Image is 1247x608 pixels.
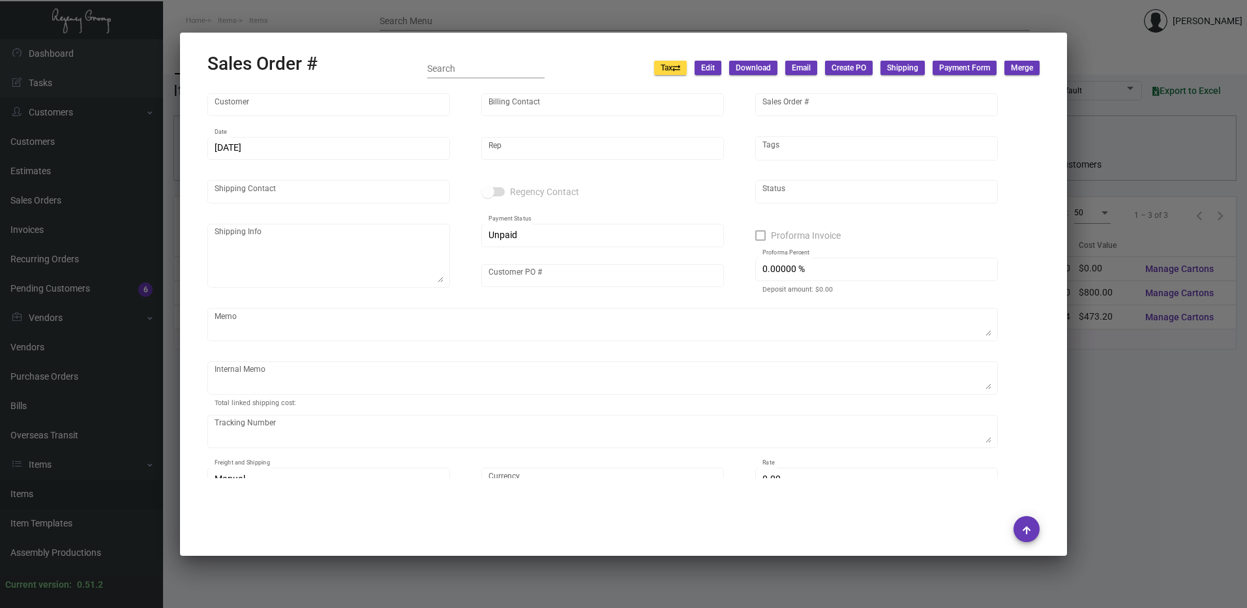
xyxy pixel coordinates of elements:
span: Tax [661,63,680,74]
button: Payment Form [933,61,997,75]
span: Email [792,63,811,74]
div: Current version: [5,578,72,592]
button: Create PO [825,61,873,75]
button: Email [785,61,817,75]
span: Download [736,63,771,74]
div: 0.51.2 [77,578,103,592]
span: Payment Form [939,63,990,74]
span: Unpaid [488,230,517,240]
span: Edit [701,63,715,74]
button: Download [729,61,777,75]
span: Shipping [887,63,918,74]
button: Tax [654,61,687,75]
span: Proforma Invoice [771,228,841,243]
span: Merge [1011,63,1033,74]
button: Merge [1004,61,1040,75]
span: Regency Contact [510,184,579,200]
mat-hint: Total linked shipping cost: [215,399,296,407]
h2: Sales Order # [207,53,318,75]
span: Create PO [832,63,866,74]
button: Edit [695,61,721,75]
mat-hint: Deposit amount: $0.00 [762,286,833,294]
button: Shipping [880,61,925,75]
